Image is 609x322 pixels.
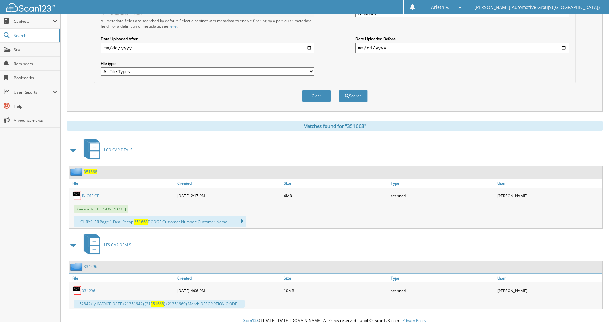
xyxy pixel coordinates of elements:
[72,191,82,201] img: PDF.png
[104,147,133,153] span: LCD CAR DEALS
[84,169,97,174] a: 351668
[496,274,602,282] a: User
[101,18,314,29] div: All metadata fields are searched by default. Select a cabinet with metadata to enable filtering b...
[176,189,282,202] div: [DATE] 2:17 PM
[14,118,57,123] span: Announcements
[14,33,56,38] span: Search
[82,288,95,293] a: 334296
[355,43,569,53] input: end
[6,3,55,12] img: scan123-logo-white.svg
[176,179,282,188] a: Created
[339,90,368,102] button: Search
[282,284,389,297] div: 10MB
[82,193,99,199] a: IN OFFICE
[496,179,602,188] a: User
[74,216,246,227] div: ... CHRYSLER Page 1 Deal Recap: DODGE Customer Number: Customer Name .....
[389,189,496,202] div: scanned
[14,75,57,81] span: Bookmarks
[70,263,84,271] img: folder2.png
[282,189,389,202] div: 4MB
[389,284,496,297] div: scanned
[101,43,314,53] input: start
[67,121,603,131] div: Matches found for "351668"
[84,264,97,269] a: 334296
[282,179,389,188] a: Size
[389,179,496,188] a: Type
[431,5,449,9] span: Arleth V.
[176,274,282,282] a: Created
[74,300,245,308] div: ...52842 (jy INVOICE DATE (21351642) (21 ) (21351669) March DESCRIPTION C:ODEL...
[69,274,176,282] a: File
[80,137,133,163] a: LCD CAR DEALS
[389,274,496,282] a: Type
[134,219,148,225] span: 351668
[496,189,602,202] div: [PERSON_NAME]
[14,47,57,52] span: Scan
[14,89,53,95] span: User Reports
[101,61,314,66] label: File type
[101,36,314,41] label: Date Uploaded After
[151,301,164,307] span: 351668
[14,103,57,109] span: Help
[474,5,600,9] span: [PERSON_NAME] Automotive Group ([GEOGRAPHIC_DATA])
[69,179,176,188] a: File
[168,23,177,29] a: here
[80,232,131,257] a: LFS CAR DEALS
[104,242,131,247] span: LFS CAR DEALS
[496,284,602,297] div: [PERSON_NAME]
[302,90,331,102] button: Clear
[282,274,389,282] a: Size
[70,168,84,176] img: folder2.png
[14,19,53,24] span: Cabinets
[176,284,282,297] div: [DATE] 4:06 PM
[74,205,128,213] span: Keywords: [PERSON_NAME]
[72,286,82,295] img: PDF.png
[14,61,57,67] span: Reminders
[355,36,569,41] label: Date Uploaded Before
